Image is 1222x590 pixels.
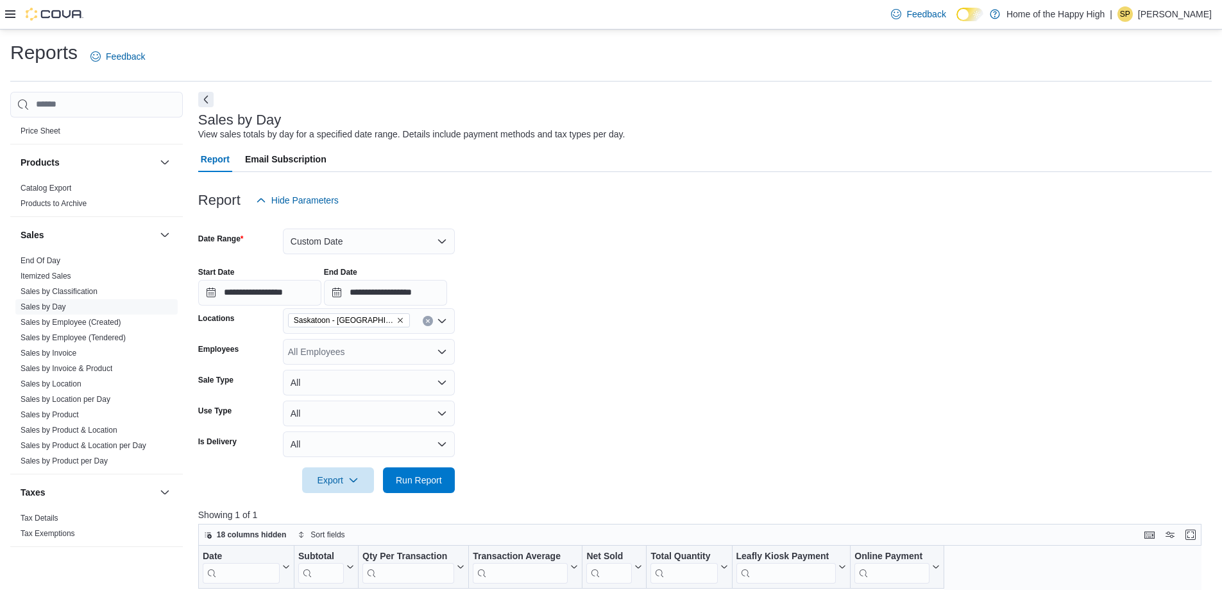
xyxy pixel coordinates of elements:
[85,44,150,69] a: Feedback
[21,256,60,266] span: End Of Day
[298,551,344,563] div: Subtotal
[473,551,578,584] button: Transaction Average
[1162,527,1178,542] button: Display options
[157,485,173,500] button: Taxes
[10,510,183,546] div: Taxes
[21,302,66,311] a: Sales by Day
[854,551,940,584] button: Online Payment
[650,551,727,584] button: Total Quantity
[21,456,108,465] a: Sales by Product per Day
[288,313,410,327] span: Saskatoon - Blairmore Village - Fire & Flower
[198,112,282,128] h3: Sales by Day
[423,316,433,326] button: Clear input
[21,349,76,358] a: Sales by Invoice
[21,514,58,523] a: Tax Details
[473,551,568,563] div: Transaction Average
[203,551,280,563] div: Date
[21,318,121,327] a: Sales by Employee (Created)
[886,1,951,27] a: Feedback
[21,441,146,450] a: Sales by Product & Location per Day
[21,348,76,358] span: Sales by Invoice
[650,551,717,584] div: Total Quantity
[1120,6,1130,22] span: SP
[650,551,717,563] div: Total Quantity
[199,527,292,542] button: 18 columns hidden
[736,551,846,584] button: Leafly Kiosk Payment
[21,126,60,136] span: Price Sheet
[302,467,374,493] button: Export
[324,280,447,306] input: Press the down key to open a popover containing a calendar.
[21,363,112,374] span: Sales by Invoice & Product
[21,317,121,327] span: Sales by Employee (Created)
[294,314,394,327] span: Saskatoon - [GEOGRAPHIC_DATA] - Fire & Flower
[956,8,983,21] input: Dark Mode
[21,513,58,523] span: Tax Details
[21,256,60,265] a: End Of Day
[736,551,836,563] div: Leafly Kiosk Payment
[21,183,71,193] span: Catalog Export
[26,8,83,21] img: Cova
[198,128,625,141] div: View sales totals by day for a specified date range. Details include payment methods and tax type...
[362,551,464,584] button: Qty Per Transaction
[21,364,112,373] a: Sales by Invoice & Product
[586,551,632,563] div: Net Sold
[21,440,146,451] span: Sales by Product & Location per Day
[1138,6,1212,22] p: [PERSON_NAME]
[21,426,117,435] a: Sales by Product & Location
[437,347,447,357] button: Open list of options
[1142,527,1157,542] button: Keyboard shortcuts
[21,333,126,343] span: Sales by Employee (Tendered)
[21,156,155,169] button: Products
[198,344,239,354] label: Employees
[283,370,455,395] button: All
[437,316,447,326] button: Open list of options
[271,194,339,207] span: Hide Parameters
[21,199,87,208] a: Products to Archive
[298,551,354,584] button: Subtotal
[21,486,155,499] button: Taxes
[586,551,632,584] div: Net Sold
[198,92,214,107] button: Next
[10,123,183,144] div: Pricing
[854,551,929,584] div: Online Payment
[736,551,836,584] div: Leafly Kiosk Payment
[201,146,230,172] span: Report
[198,267,235,277] label: Start Date
[106,50,145,63] span: Feedback
[21,198,87,209] span: Products to Archive
[198,280,321,306] input: Press the down key to open a popover containing a calendar.
[21,425,117,435] span: Sales by Product & Location
[21,410,79,420] span: Sales by Product
[21,456,108,466] span: Sales by Product per Day
[1006,6,1105,22] p: Home of the Happy High
[396,317,404,324] button: Remove Saskatoon - Blairmore Village - Fire & Flower from selection in this group
[21,486,46,499] h3: Taxes
[473,551,568,584] div: Transaction Average
[10,180,183,216] div: Products
[245,146,327,172] span: Email Subscription
[283,401,455,426] button: All
[396,474,442,487] span: Run Report
[198,193,241,208] h3: Report
[21,286,98,297] span: Sales by Classification
[21,184,71,193] a: Catalog Export
[157,155,173,170] button: Products
[21,272,71,281] a: Itemized Sales
[362,551,454,563] div: Qty Per Transaction
[310,530,344,540] span: Sort fields
[1110,6,1112,22] p: |
[1183,527,1198,542] button: Enter fullscreen
[203,551,290,584] button: Date
[21,379,81,388] a: Sales by Location
[21,394,110,404] span: Sales by Location per Day
[586,551,642,584] button: Net Sold
[21,395,110,404] a: Sales by Location per Day
[198,437,237,447] label: Is Delivery
[906,8,946,21] span: Feedback
[298,551,344,584] div: Subtotal
[198,406,232,416] label: Use Type
[324,267,357,277] label: End Date
[10,253,183,474] div: Sales
[283,431,455,457] button: All
[21,287,98,296] a: Sales by Classification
